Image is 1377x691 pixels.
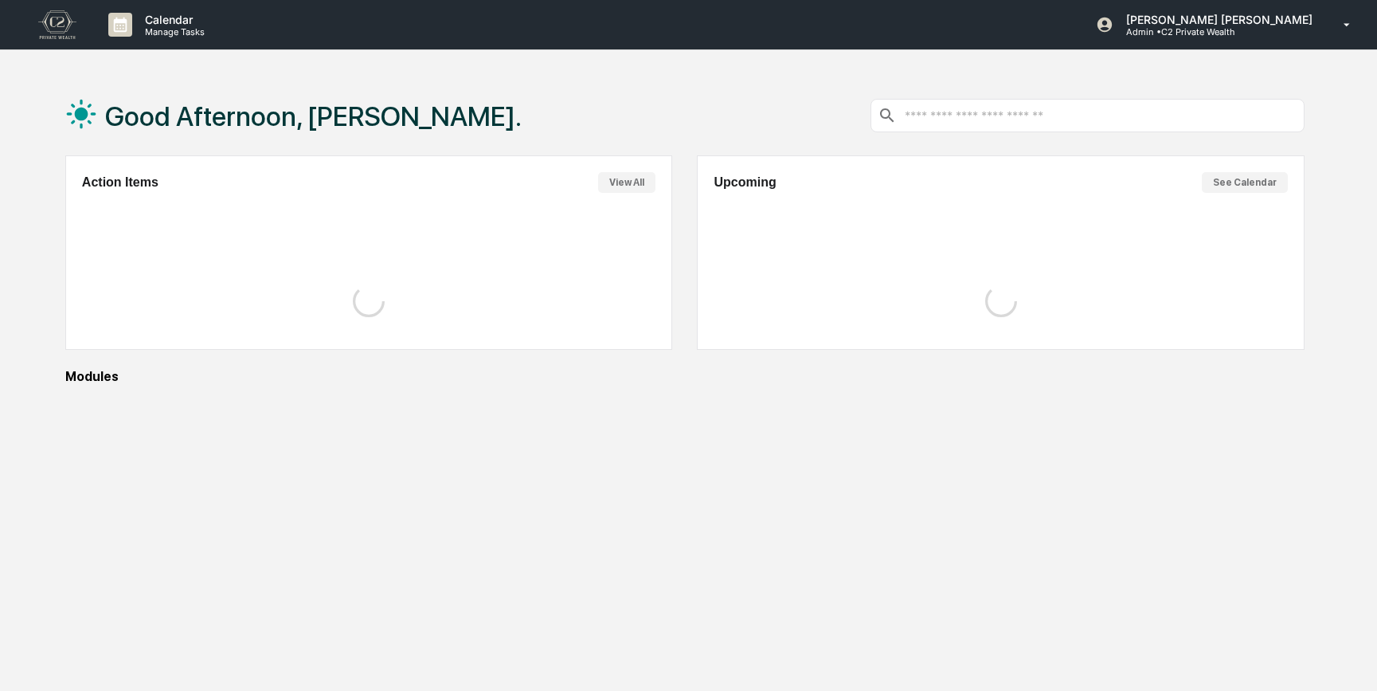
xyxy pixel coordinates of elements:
[65,369,1305,384] div: Modules
[132,13,213,26] p: Calendar
[1113,26,1262,37] p: Admin • C2 Private Wealth
[105,100,522,132] h1: Good Afternoon, [PERSON_NAME].
[1113,13,1320,26] p: [PERSON_NAME] [PERSON_NAME]
[714,175,776,190] h2: Upcoming
[1202,172,1288,193] button: See Calendar
[132,26,213,37] p: Manage Tasks
[598,172,655,193] button: View All
[82,175,158,190] h2: Action Items
[38,10,76,39] img: logo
